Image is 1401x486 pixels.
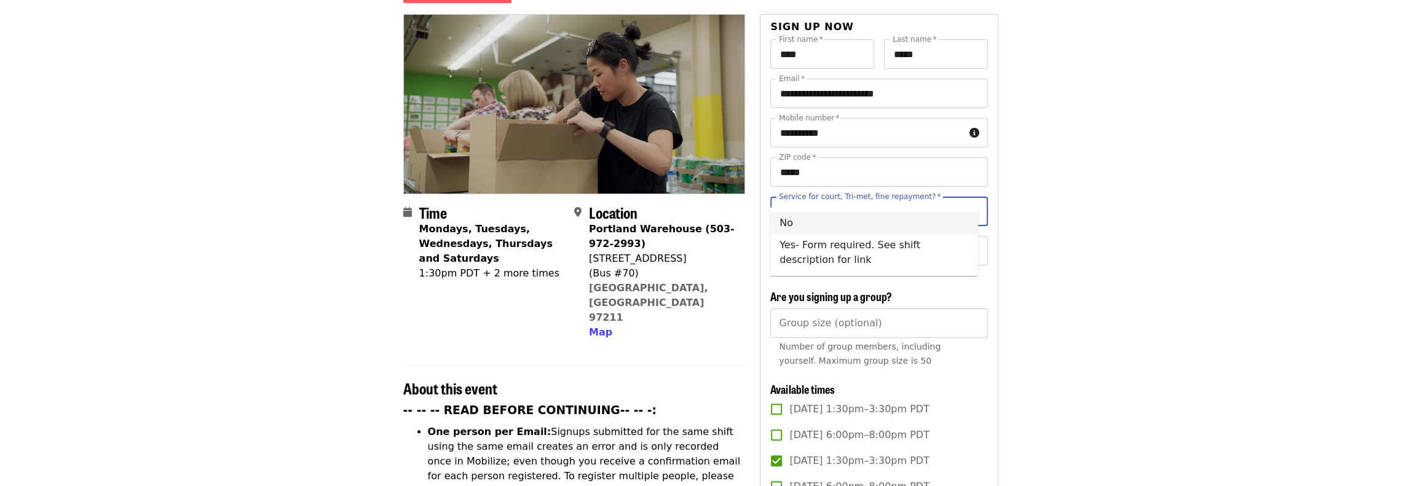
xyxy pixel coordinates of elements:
[770,79,987,108] input: Email
[419,223,553,264] strong: Mondays, Tuesdays, Wednesdays, Thursdays and Saturdays
[404,15,745,193] img: July/Aug/Sept - Portland: Repack/Sort (age 8+) organized by Oregon Food Bank
[770,234,978,271] li: Yes- Form required. See shift description for link
[589,251,735,266] div: [STREET_ADDRESS]
[589,223,735,249] strong: Portland Warehouse (503-972-2993)
[789,402,929,417] span: [DATE] 1:30pm–3:30pm PDT
[770,118,964,147] input: Mobile number
[589,325,612,340] button: Map
[789,428,929,442] span: [DATE] 6:00pm–8:00pm PDT
[779,75,805,82] label: Email
[403,377,497,399] span: About this event
[770,157,987,187] input: ZIP code
[403,404,657,417] strong: -- -- -- READ BEFORE CONTINUING-- -- -:
[770,212,978,234] li: No
[779,193,941,200] label: Service for court, Tri-met, fine repayment?
[770,308,987,338] input: [object Object]
[966,203,984,220] button: Close
[789,453,929,468] span: [DATE] 1:30pm–3:30pm PDT
[893,36,936,43] label: Last name
[770,39,874,69] input: First name
[589,266,735,281] div: (Bus #70)
[419,266,564,281] div: 1:30pm PDT + 2 more times
[770,288,891,304] span: Are you signing up a group?
[589,326,612,338] span: Map
[779,342,941,366] span: Number of group members, including yourself. Maximum group size is 50
[403,206,412,218] i: calendar icon
[770,381,834,397] span: Available times
[770,21,854,33] span: Sign up now
[589,282,708,323] a: [GEOGRAPHIC_DATA], [GEOGRAPHIC_DATA] 97211
[950,203,968,220] button: Clear
[419,202,447,223] span: Time
[779,114,839,122] label: Mobile number
[589,202,637,223] span: Location
[779,154,816,161] label: ZIP code
[969,127,979,139] i: circle-info icon
[779,36,823,43] label: First name
[884,39,988,69] input: Last name
[574,206,582,218] i: map-marker-alt icon
[428,426,551,437] strong: One person per Email:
